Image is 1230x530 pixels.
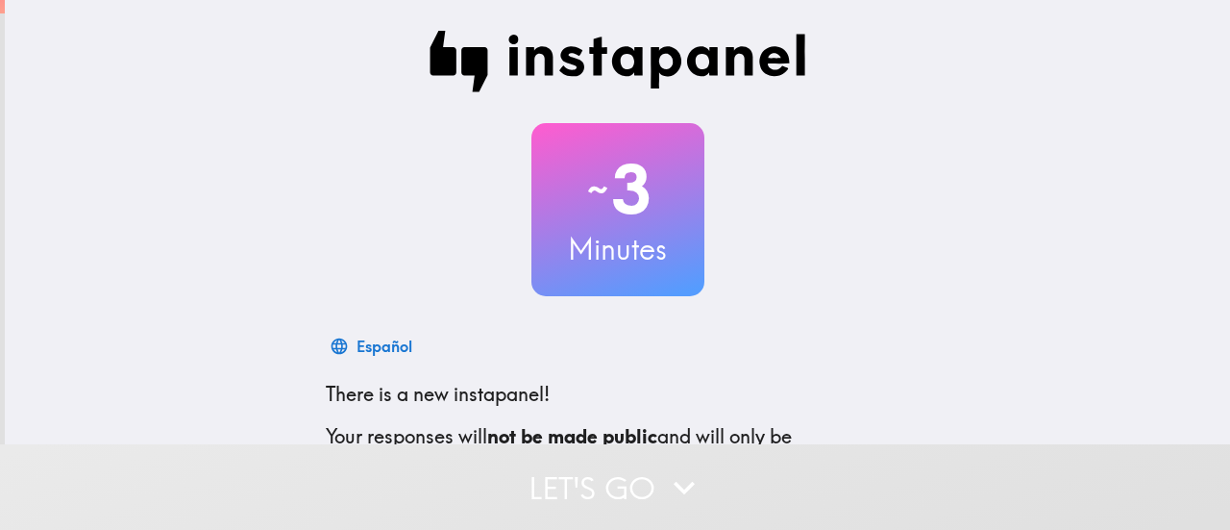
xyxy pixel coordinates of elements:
[430,31,806,92] img: Instapanel
[326,327,420,366] button: Español
[487,424,657,448] b: not be made public
[531,229,704,269] h3: Minutes
[531,150,704,229] h2: 3
[326,382,550,406] span: There is a new instapanel!
[357,333,412,360] div: Español
[326,423,910,504] p: Your responses will and will only be confidentially shared with our clients. We'll need your emai...
[584,161,611,218] span: ~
